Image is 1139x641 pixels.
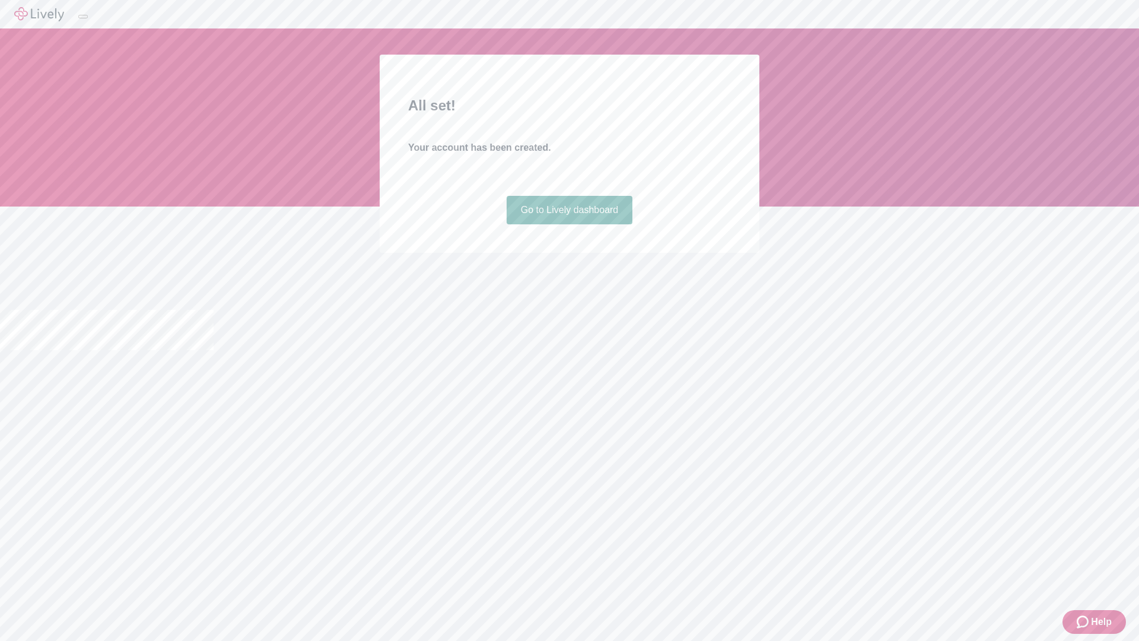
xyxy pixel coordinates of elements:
[1077,615,1091,629] svg: Zendesk support icon
[507,196,633,224] a: Go to Lively dashboard
[14,7,64,21] img: Lively
[1091,615,1112,629] span: Help
[408,141,731,155] h4: Your account has been created.
[408,95,731,116] h2: All set!
[1062,610,1126,634] button: Zendesk support iconHelp
[78,15,88,18] button: Log out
